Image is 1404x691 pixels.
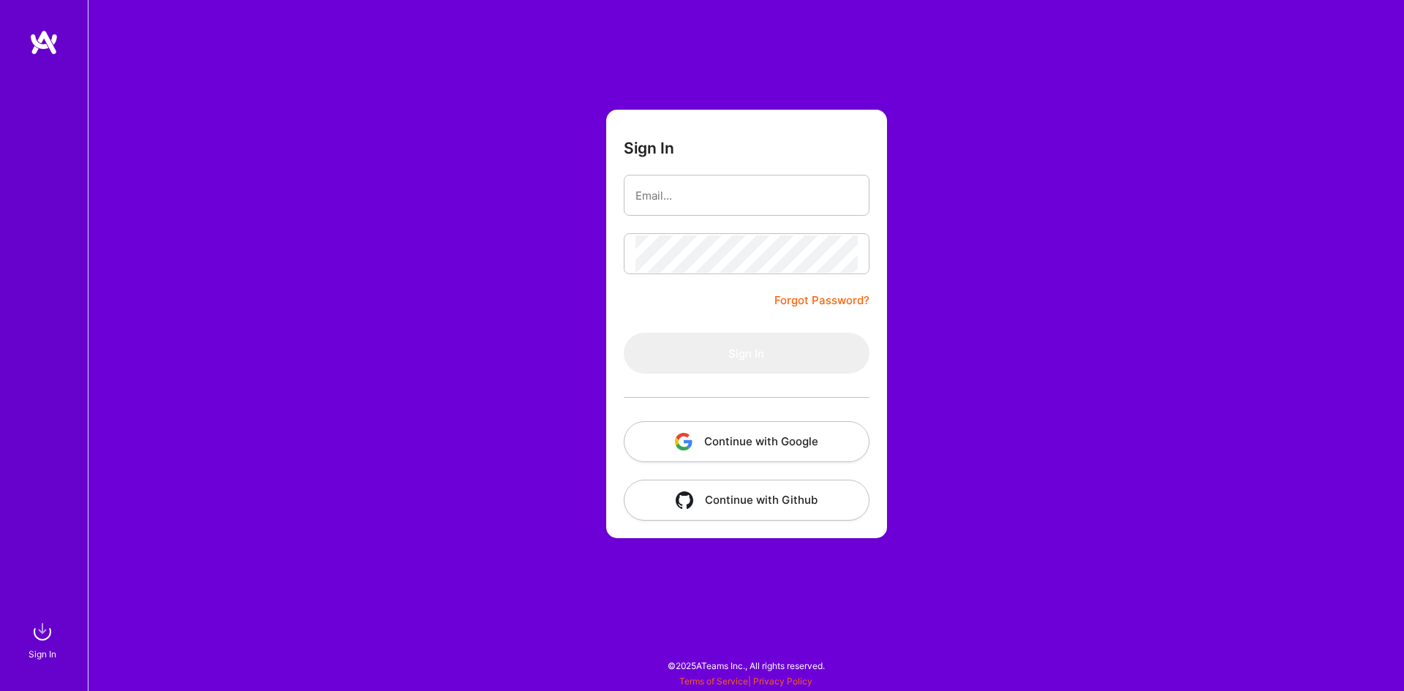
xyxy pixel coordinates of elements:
[29,646,56,662] div: Sign In
[29,29,58,56] img: logo
[624,139,674,157] h3: Sign In
[624,333,869,374] button: Sign In
[31,617,57,662] a: sign inSign In
[624,421,869,462] button: Continue with Google
[624,480,869,521] button: Continue with Github
[88,647,1404,684] div: © 2025 ATeams Inc., All rights reserved.
[753,676,812,687] a: Privacy Policy
[675,433,692,450] img: icon
[774,292,869,309] a: Forgot Password?
[28,617,57,646] img: sign in
[679,676,812,687] span: |
[676,491,693,509] img: icon
[679,676,748,687] a: Terms of Service
[635,177,858,214] input: Email...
